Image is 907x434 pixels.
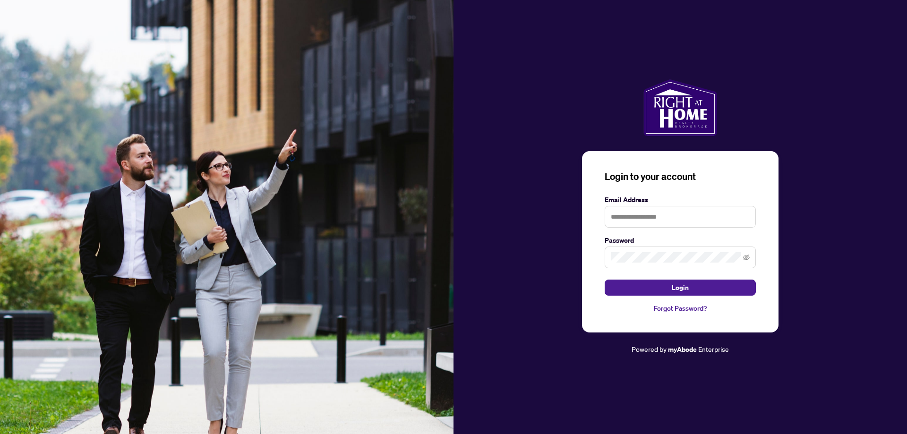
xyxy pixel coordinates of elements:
img: ma-logo [643,79,717,136]
span: Login [672,280,689,295]
a: myAbode [668,344,697,355]
label: Email Address [605,195,756,205]
h3: Login to your account [605,170,756,183]
span: eye-invisible [743,254,750,261]
button: Login [605,280,756,296]
span: Enterprise [698,345,729,353]
label: Password [605,235,756,246]
a: Forgot Password? [605,303,756,314]
span: Powered by [632,345,667,353]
